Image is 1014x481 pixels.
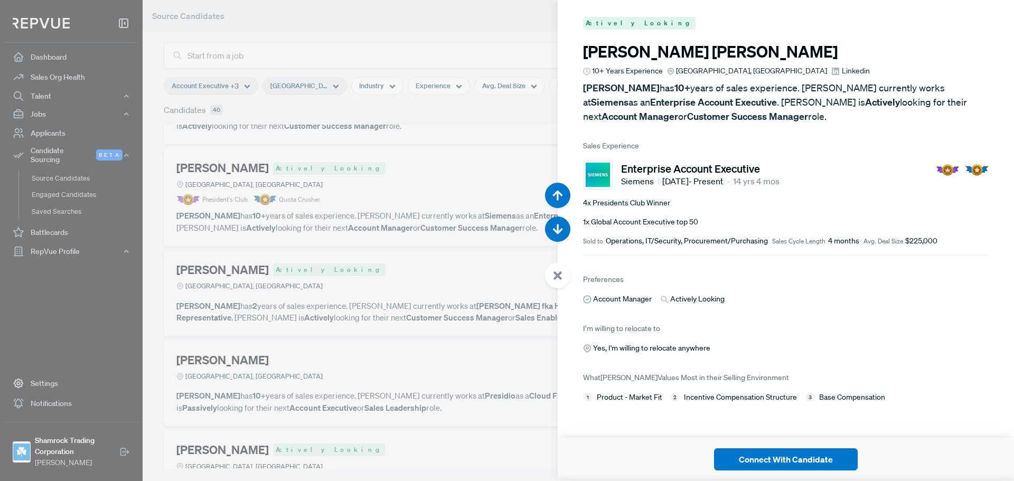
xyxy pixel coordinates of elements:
[671,393,680,402] span: 2
[819,392,885,403] span: Base Compensation
[597,392,662,403] span: Product - Market Fit
[583,82,660,94] strong: [PERSON_NAME]
[583,275,624,284] span: Preferences
[583,237,603,246] span: Sold to
[583,42,989,61] h3: [PERSON_NAME] [PERSON_NAME]
[687,110,808,122] strong: Customer Success Manager
[583,324,660,333] span: I’m willing to relocate to
[593,294,652,305] span: Account Manager
[805,393,815,402] span: 3
[583,81,989,124] p: has years of sales experience. [PERSON_NAME] currently works at as an . [PERSON_NAME] is looking ...
[905,235,937,247] span: $225,000
[863,237,903,246] span: Avg. Deal Size
[650,96,777,108] strong: Enterprise Account Executive
[831,65,869,77] a: Linkedin
[592,65,663,77] span: 10+ Years Experience
[583,17,696,30] span: Actively Looking
[670,294,725,305] span: Actively Looking
[606,235,768,247] span: Operations, IT/Security, Procurement/Purchasing
[583,393,593,402] span: 1
[583,373,789,382] span: What [PERSON_NAME] Values Most in their Selling Environment
[621,162,780,175] h5: Enterprise Account Executive
[602,110,678,122] strong: Account Manager
[621,175,659,187] span: Siemens
[662,175,723,187] span: [DATE] - Present
[586,163,610,187] img: Siemens
[674,82,690,94] strong: 10+
[772,237,825,246] span: Sales Cycle Length
[583,140,989,152] span: Sales Experience
[865,96,900,108] strong: Actively
[593,343,710,354] span: Yes, I'm willing to relocate anywhere
[727,175,730,187] article: •
[583,217,989,228] p: 1x Global Account Executive top 50
[684,392,797,403] span: Incentive Compensation Structure
[842,65,870,77] span: Linkedin
[733,175,780,187] span: 14 yrs 4 mos
[591,96,628,108] strong: Siemens
[714,448,858,470] button: Connect With Candidate
[965,164,989,176] img: Quota Badge
[828,235,859,247] span: 4 months
[583,198,989,209] p: 4x Presidents Club Winner
[936,164,960,176] img: President Badge
[676,65,827,77] span: [GEOGRAPHIC_DATA], [GEOGRAPHIC_DATA]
